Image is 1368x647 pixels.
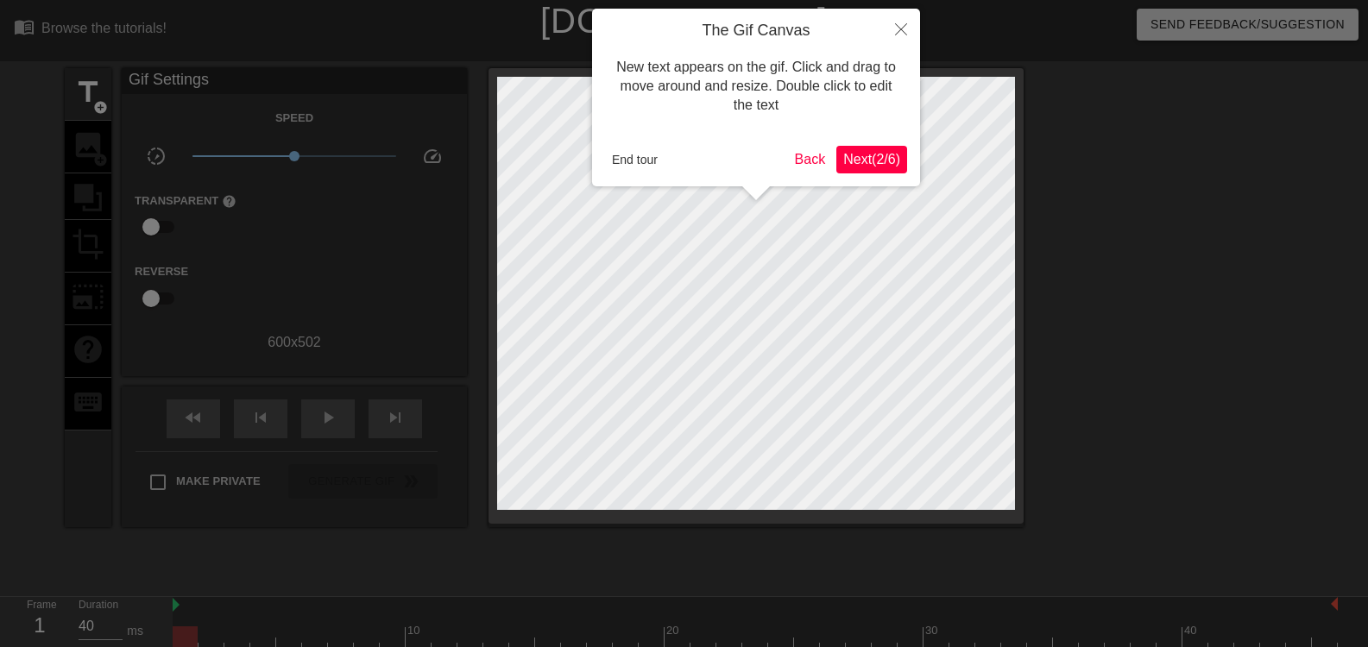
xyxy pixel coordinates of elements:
[788,146,833,173] button: Back
[836,146,907,173] button: Next
[605,147,665,173] button: End tour
[843,152,900,166] span: Next ( 2 / 6 )
[882,9,920,48] button: Close
[605,41,907,133] div: New text appears on the gif. Click and drag to move around and resize. Double click to edit the text
[605,22,907,41] h4: The Gif Canvas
